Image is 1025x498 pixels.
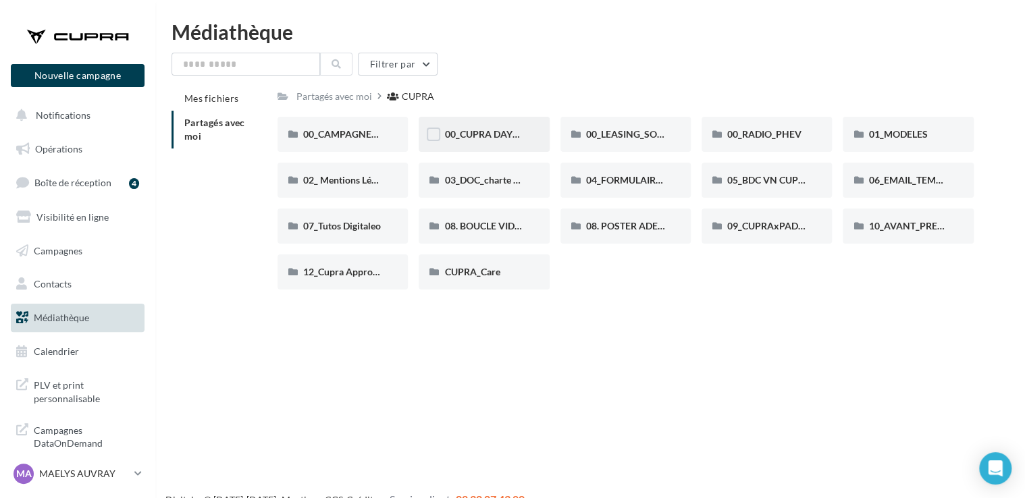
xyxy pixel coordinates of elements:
[444,220,623,231] span: 08. BOUCLE VIDEO ECRAN SHOWROOM
[296,90,372,103] div: Partagés avec moi
[303,174,392,186] span: 02_ Mentions Légales
[303,266,503,277] span: 12_Cupra Approved_OCCASIONS_GARANTIES
[303,220,381,231] span: 07_Tutos Digitaleo
[444,266,500,277] span: CUPRA_Care
[36,211,109,223] span: Visibilité en ligne
[8,416,147,455] a: Campagnes DataOnDemand
[11,461,144,487] a: MA MAELYS AUVRAY
[8,168,147,197] a: Boîte de réception4
[586,128,737,140] span: 00_LEASING_SOCIAL_ÉLECTRIQUE
[129,178,139,189] div: 4
[34,177,111,188] span: Boîte de réception
[586,174,787,186] span: 04_FORMULAIRE DES DEMANDES CRÉATIVES
[8,337,147,366] a: Calendrier
[172,22,1009,42] div: Médiathèque
[358,53,438,76] button: Filtrer par
[303,128,429,140] span: 00_CAMPAGNE_SEPTEMBRE
[727,174,811,186] span: 05_BDC VN CUPRA
[11,64,144,87] button: Nouvelle campagne
[402,90,434,103] div: CUPRA
[8,270,147,298] a: Contacts
[444,174,621,186] span: 03_DOC_charte graphique et GUIDELINES
[35,143,82,155] span: Opérations
[34,244,82,256] span: Campagnes
[868,174,1025,186] span: 06_EMAIL_TEMPLATE HTML CUPRA
[34,278,72,289] span: Contacts
[8,304,147,332] a: Médiathèque
[34,421,139,450] span: Campagnes DataOnDemand
[34,376,139,405] span: PLV et print personnalisable
[8,135,147,163] a: Opérations
[444,128,542,140] span: 00_CUPRA DAYS (JPO)
[34,312,89,323] span: Médiathèque
[727,128,801,140] span: 00_RADIO_PHEV
[8,237,147,265] a: Campagnes
[16,467,32,480] span: MA
[8,101,142,130] button: Notifications
[727,220,808,231] span: 09_CUPRAxPADEL
[8,203,147,231] a: Visibilité en ligne
[34,345,79,357] span: Calendrier
[184,92,238,104] span: Mes fichiers
[184,117,245,142] span: Partagés avec moi
[36,109,90,121] span: Notifications
[979,452,1011,485] div: Open Intercom Messenger
[586,220,672,231] span: 08. POSTER ADEME
[8,370,147,410] a: PLV et print personnalisable
[868,128,927,140] span: 01_MODELES
[39,467,129,480] p: MAELYS AUVRAY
